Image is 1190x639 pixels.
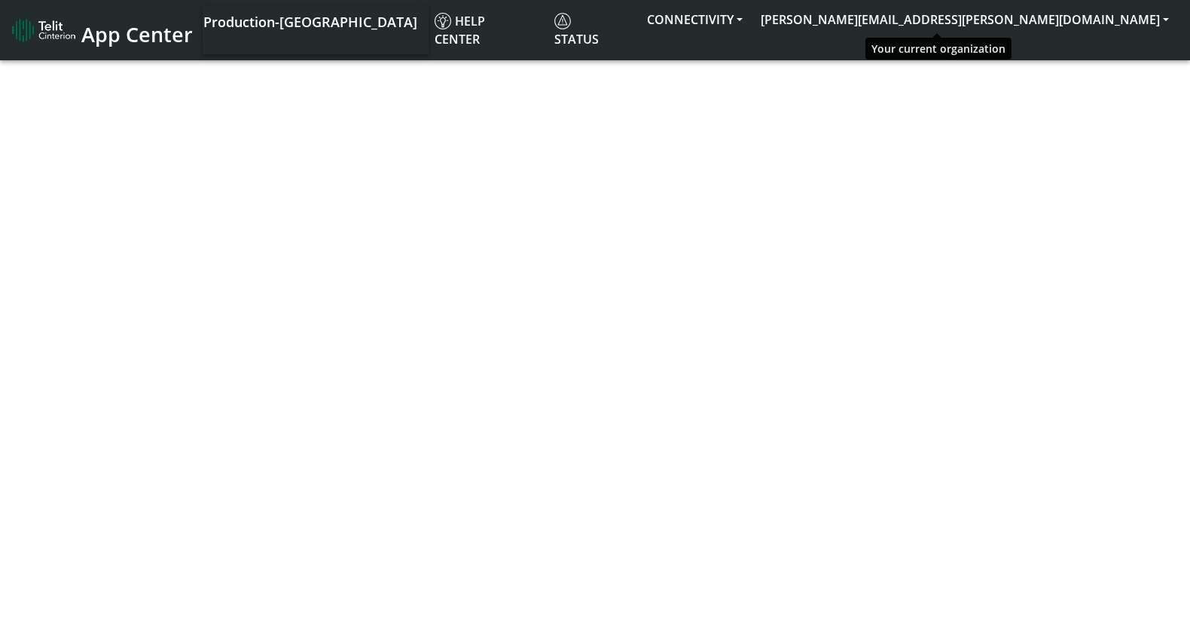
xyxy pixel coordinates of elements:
span: App Center [81,20,193,48]
a: Status [548,6,638,54]
a: Help center [429,6,548,54]
img: knowledge.svg [435,13,451,29]
button: [PERSON_NAME][EMAIL_ADDRESS][PERSON_NAME][DOMAIN_NAME] [752,6,1178,33]
img: status.svg [554,13,571,29]
div: Your current organization [865,38,1011,60]
img: logo-telit-cinterion-gw-new.png [12,18,75,42]
a: App Center [12,14,191,47]
a: Your current platform instance [203,6,416,36]
span: Production-[GEOGRAPHIC_DATA] [203,13,417,31]
span: Help center [435,13,485,47]
button: CONNECTIVITY [638,6,752,33]
span: Status [554,13,599,47]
